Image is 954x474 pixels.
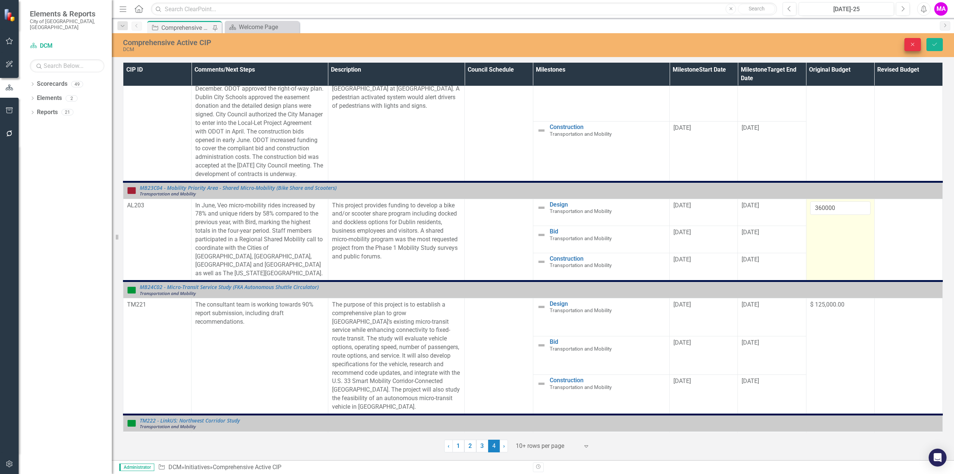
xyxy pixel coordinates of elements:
[158,463,527,472] div: » »
[195,201,324,278] p: In June, Veo micro-mobility rides increased by 78% and unique riders by 58% compared to the previ...
[332,201,461,261] p: This project provides funding to develop a bike and/or scooter share program including docked and...
[30,59,104,72] input: Search Below...
[464,440,476,452] a: 2
[37,80,67,88] a: Scorecards
[550,208,612,214] span: Transportation and Mobility
[799,2,894,16] button: [DATE]-25
[140,185,939,191] a: MB23C04 - Mobility Priority Area - Shared Micro-Mobility (Bike Share and Scooters)
[537,379,546,388] img: Not Defined
[452,440,464,452] a: 1
[127,301,146,308] span: TM221
[537,126,546,135] img: Not Defined
[673,124,691,131] span: [DATE]
[168,464,181,471] a: DCM
[550,124,666,131] a: Construction
[550,235,612,241] span: Transportation and Mobility
[195,8,324,179] p: The final report is complete. Safe Routes to Schools originally awarded up to $100,000 for the co...
[550,301,666,307] a: Design
[550,255,666,262] a: Construction
[673,377,691,384] span: [DATE]
[239,22,297,32] div: Welcome Page
[195,301,324,326] p: The consultant team is working towards 90% report submission, including draft recommendations.
[127,286,136,295] img: On Target
[140,418,939,423] a: TM222 - LinkUS: Northwest Corridor Study
[140,191,196,197] span: Transportation and Mobility
[742,377,759,384] span: [DATE]
[673,229,691,236] span: [DATE]
[140,423,196,429] span: Transportation and Mobility
[66,95,78,101] div: 2
[550,201,666,208] a: Design
[742,202,759,209] span: [DATE]
[30,9,104,18] span: Elements & Reports
[550,339,666,345] a: Bid
[184,464,210,471] a: Initiatives
[127,202,144,209] span: AL203
[742,124,759,131] span: [DATE]
[801,5,891,14] div: [DATE]-25
[673,202,691,209] span: [DATE]
[550,228,666,235] a: Bid
[123,38,588,47] div: Comprehensive Active CIP
[119,464,154,471] span: Administrator
[550,307,612,313] span: Transportation and Mobility
[742,301,759,308] span: [DATE]
[227,22,297,32] a: Welcome Page
[749,6,765,12] span: Search
[934,2,948,16] button: MA
[448,442,449,449] span: ‹
[550,377,666,384] a: Construction
[37,108,58,117] a: Reports
[810,301,844,308] span: $ 125,000.00
[537,203,546,212] img: Not Defined
[4,9,17,22] img: ClearPoint Strategy
[30,18,104,31] small: City of [GEOGRAPHIC_DATA], [GEOGRAPHIC_DATA]
[742,229,759,236] span: [DATE]
[537,302,546,311] img: Not Defined
[161,23,211,32] div: Comprehensive Active CIP
[550,131,612,137] span: Transportation and Mobility
[37,94,62,103] a: Elements
[929,449,947,467] div: Open Intercom Messenger
[537,257,546,266] img: Not Defined
[550,346,612,352] span: Transportation and Mobility
[738,4,775,14] button: Search
[123,47,588,52] div: DCM
[488,440,500,452] span: 4
[71,81,83,87] div: 49
[550,384,612,390] span: Transportation and Mobility
[476,440,488,452] a: 3
[550,262,612,268] span: Transportation and Mobility
[61,109,73,116] div: 21
[503,442,505,449] span: ›
[673,256,691,263] span: [DATE]
[742,339,759,346] span: [DATE]
[213,464,281,471] div: Comprehensive Active CIP
[140,290,196,296] span: Transportation and Mobility
[127,419,136,428] img: On Target
[30,42,104,50] a: DCM
[332,301,461,411] p: The purpose of this project is to establish a comprehensive plan to grow [GEOGRAPHIC_DATA]’s exis...
[537,230,546,239] img: Not Defined
[537,341,546,350] img: Not Defined
[127,186,136,195] img: Off Target
[140,284,939,290] a: MB24C02 - Micro-Transit Service Study (FKA Autonomous Shuttle Circulator)
[673,339,691,346] span: [DATE]
[742,256,759,263] span: [DATE]
[151,3,777,16] input: Search ClearPoint...
[673,301,691,308] span: [DATE]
